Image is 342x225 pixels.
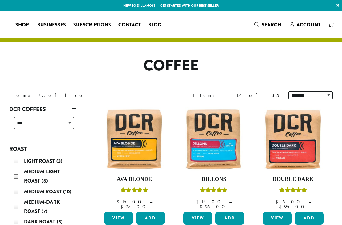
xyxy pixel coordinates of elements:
[24,188,63,195] span: Medium Roast
[9,92,32,98] a: Home
[9,115,76,136] div: DCR Coffees
[117,199,122,205] span: $
[200,187,228,196] div: Rated 5.00 out of 5
[275,199,303,205] bdi: 15.00
[182,176,246,183] h4: Dillons
[160,3,219,8] a: Get started with our best seller
[118,21,141,29] span: Contact
[56,158,62,165] span: (3)
[279,203,284,210] span: $
[9,144,76,154] a: Roast
[38,90,41,99] span: ›
[279,187,307,196] div: Rated 4.50 out of 5
[24,168,60,184] span: Medium-Light Roast
[9,92,162,99] nav: Breadcrumb
[215,212,244,225] button: Add
[182,107,246,209] a: DillonsRated 5.00 out of 5
[136,212,165,225] button: Add
[73,21,111,29] span: Subscriptions
[193,92,279,99] div: Items 1-12 of 35
[120,203,125,210] span: $
[37,21,66,29] span: Businesses
[263,212,292,225] a: View
[279,203,307,210] bdi: 95.00
[24,199,60,215] span: Medium-Dark Roast
[12,20,34,30] a: Shop
[296,21,320,28] span: Account
[295,212,324,225] button: Add
[261,107,325,209] a: Double DarkRated 4.50 out of 5
[42,208,48,215] span: (7)
[148,21,161,29] span: Blog
[251,20,286,30] a: Search
[182,107,246,171] img: Dillons-12oz-300x300.jpg
[102,107,166,209] a: Ava BlondeRated 5.00 out of 5
[261,107,325,171] img: Double-Dark-12oz-300x300.jpg
[275,199,280,205] span: $
[120,203,148,210] bdi: 95.00
[9,104,76,115] a: DCR Coffees
[42,177,48,184] span: (6)
[15,21,29,29] span: Shop
[102,176,166,183] h4: Ava Blonde
[262,21,281,28] span: Search
[63,188,72,195] span: (10)
[150,199,152,205] span: –
[200,203,205,210] span: $
[102,107,166,171] img: Ava-Blonde-12oz-1-300x300.jpg
[121,187,148,196] div: Rated 5.00 out of 5
[183,212,212,225] a: View
[104,212,133,225] a: View
[200,203,228,210] bdi: 95.00
[117,199,144,205] bdi: 15.00
[196,199,201,205] span: $
[24,158,56,165] span: Light Roast
[261,176,325,183] h4: Double Dark
[5,57,337,75] h1: Coffee
[229,199,232,205] span: –
[196,199,223,205] bdi: 15.00
[308,199,311,205] span: –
